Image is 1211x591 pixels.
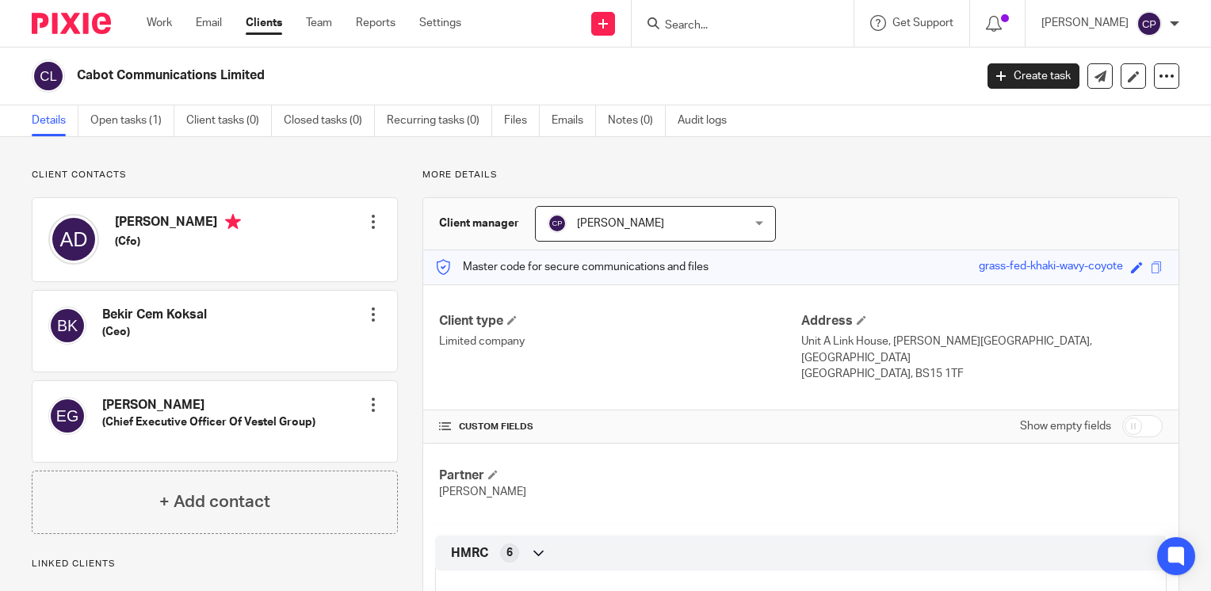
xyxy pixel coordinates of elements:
[451,545,488,562] span: HMRC
[32,558,398,570] p: Linked clients
[102,397,315,414] h4: [PERSON_NAME]
[1137,11,1162,36] img: svg%3E
[801,334,1163,366] p: Unit A Link House, [PERSON_NAME][GEOGRAPHIC_DATA], [GEOGRAPHIC_DATA]
[1020,418,1111,434] label: Show empty fields
[225,214,241,230] i: Primary
[506,545,513,561] span: 6
[32,169,398,181] p: Client contacts
[504,105,540,136] a: Files
[419,15,461,31] a: Settings
[988,63,1079,89] a: Create task
[1041,15,1129,31] p: [PERSON_NAME]
[439,313,800,330] h4: Client type
[147,15,172,31] a: Work
[48,307,86,345] img: svg%3E
[801,313,1163,330] h4: Address
[439,334,800,349] p: Limited company
[115,214,241,234] h4: [PERSON_NAME]
[439,421,800,433] h4: CUSTOM FIELDS
[32,13,111,34] img: Pixie
[979,258,1123,276] div: grass-fed-khaki-wavy-coyote
[435,259,709,275] p: Master code for secure communications and files
[678,105,739,136] a: Audit logs
[439,467,800,484] h4: Partner
[284,105,375,136] a: Closed tasks (0)
[90,105,174,136] a: Open tasks (1)
[663,19,806,33] input: Search
[422,169,1179,181] p: More details
[387,105,492,136] a: Recurring tasks (0)
[246,15,282,31] a: Clients
[186,105,272,136] a: Client tasks (0)
[196,15,222,31] a: Email
[32,59,65,93] img: svg%3E
[608,105,666,136] a: Notes (0)
[577,218,664,229] span: [PERSON_NAME]
[48,214,99,265] img: svg%3E
[77,67,786,84] h2: Cabot Communications Limited
[306,15,332,31] a: Team
[115,234,241,250] h5: (Cfo)
[801,366,1163,382] p: [GEOGRAPHIC_DATA], BS15 1TF
[439,486,526,498] span: [PERSON_NAME]
[102,324,207,340] h5: (Ceo)
[892,17,953,29] span: Get Support
[102,307,207,323] h4: Bekir Cem Koksal
[48,397,86,435] img: svg%3E
[356,15,395,31] a: Reports
[32,105,78,136] a: Details
[552,105,596,136] a: Emails
[439,215,519,231] h3: Client manager
[102,414,315,430] h5: (Chief Executive Officer Of Vestel Group)
[548,214,567,233] img: svg%3E
[159,490,270,514] h4: + Add contact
